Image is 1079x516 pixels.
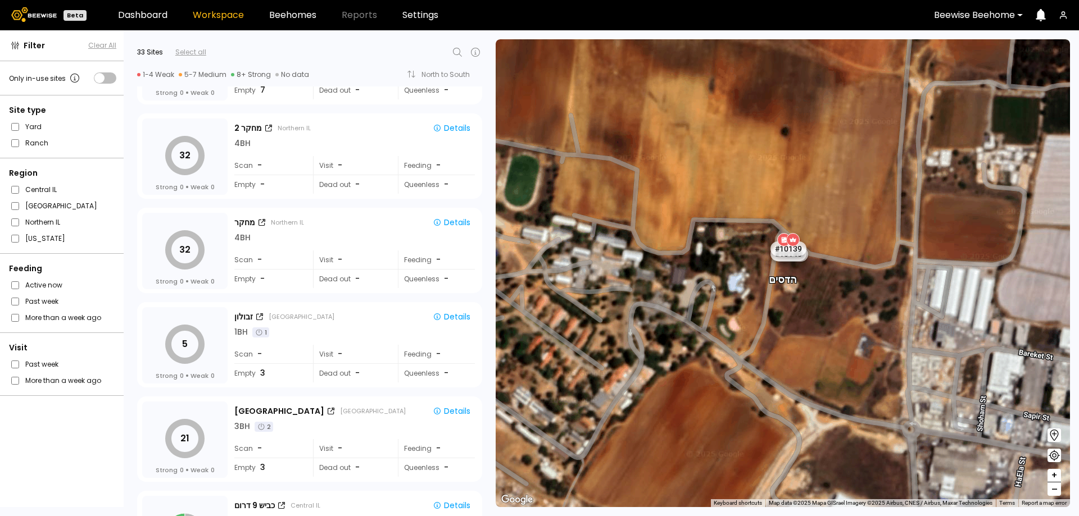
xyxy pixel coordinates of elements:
div: Central IL [291,501,320,510]
span: - [338,159,342,171]
div: [GEOGRAPHIC_DATA] [269,312,334,321]
div: Empty [234,364,305,382]
label: Ranch [25,137,48,149]
label: [GEOGRAPHIC_DATA] [25,200,97,212]
div: Strong Weak [156,277,215,286]
div: Details [433,312,470,322]
label: Central IL [25,184,57,195]
label: [US_STATE] [25,232,65,244]
button: Details [428,404,475,418]
div: 33 Sites [137,47,163,57]
tspan: 21 [180,432,189,445]
button: Details [428,309,475,324]
span: Map data ©2025 Mapa GISrael Imagery ©2025 Airbus, CNES / Airbus, Maxar Technologies [769,500,992,506]
div: Feeding [398,156,475,175]
span: - [338,442,342,454]
span: - [338,348,342,360]
div: No data [275,70,309,79]
div: Scan [234,156,305,175]
div: Visit [313,250,390,269]
div: 4 BH [234,138,251,149]
div: Only in-use sites [9,71,81,85]
span: - [257,348,262,360]
label: More than a week ago [25,312,101,323]
div: Details [433,123,470,133]
div: - [436,348,442,360]
div: Queenless [398,270,475,288]
div: Empty [234,81,305,99]
div: [GEOGRAPHIC_DATA] [340,407,406,415]
div: - [436,442,442,454]
span: - [444,462,448,473]
span: - [257,159,262,171]
span: - [257,442,262,454]
label: More than a week ago [25,375,101,386]
div: Queenless [398,81,475,99]
div: Feeding [398,250,475,269]
div: 1 BH [234,326,248,338]
div: # 10140 [770,246,806,261]
div: Visit [9,342,116,354]
span: + [1051,468,1058,482]
label: Past week [25,358,58,370]
img: Beewise logo [11,7,57,22]
div: מחקר [234,217,255,229]
div: Feeding [398,439,475,458]
span: - [355,84,360,96]
span: 0 [211,182,215,191]
span: - [444,179,448,190]
button: Clear All [88,40,116,51]
label: Northern IL [25,216,60,228]
div: 1-4 Weak [137,70,174,79]
div: Strong Weak [156,88,215,97]
div: 4 BH [234,232,251,244]
span: - [257,254,262,266]
div: Queenless [398,458,475,477]
span: - [355,462,360,473]
label: Active now [25,279,62,291]
a: Report a map error [1022,500,1067,506]
div: Details [433,500,470,510]
span: - [260,179,265,190]
img: Google [498,492,536,507]
div: Queenless [398,175,475,194]
a: Dashboard [118,11,167,20]
span: - [355,367,360,379]
span: 0 [211,465,215,474]
span: - [444,273,448,285]
button: Details [428,215,475,230]
div: Scan [234,345,305,363]
button: Keyboard shortcuts [714,499,762,507]
div: 1 [252,327,269,337]
div: Beta [64,10,87,21]
div: Northern IL [271,218,304,227]
span: – [1051,482,1058,496]
div: 8+ Strong [231,70,271,79]
span: 3 [260,367,265,379]
span: 0 [211,371,215,380]
label: Yard [25,121,42,133]
span: Filter [24,40,45,52]
div: Visit [313,439,390,458]
button: + [1048,469,1061,482]
a: Workspace [193,11,244,20]
span: - [444,84,448,96]
div: Dead out [313,270,390,288]
div: זבולון [234,311,253,323]
div: 5-7 Medium [179,70,226,79]
span: - [260,273,265,285]
div: Dead out [313,458,390,477]
div: 2 [255,422,273,432]
div: Site type [9,104,116,116]
div: Northern IL [278,124,311,133]
div: Empty [234,270,305,288]
a: Open this area in Google Maps (opens a new window) [498,492,536,507]
div: Details [433,217,470,227]
div: Queenless [398,364,475,382]
label: Past week [25,295,58,307]
div: Dead out [313,364,390,382]
span: - [444,367,448,379]
div: הדסים [769,261,797,285]
a: Terms [999,500,1015,506]
a: Beehomes [269,11,316,20]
